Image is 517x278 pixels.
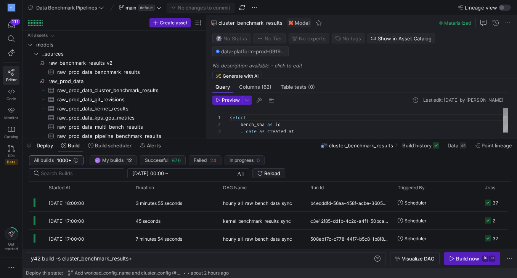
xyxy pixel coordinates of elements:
[136,218,161,224] y42-duration: 45 seconds
[215,85,230,89] span: Query
[170,170,220,176] input: End datetime
[448,142,458,149] span: Data
[34,158,54,163] span: All builds
[218,20,283,26] span: cluster_benchmark_results
[26,104,202,113] div: Press SPACE to select this row.
[36,5,97,11] span: Data Benchmark Pipelines
[444,139,470,152] button: Data46
[398,185,425,190] span: Triggered By
[3,66,19,85] a: Editor
[57,95,194,104] span: raw_prod_data_git_revisions​​​​​​​​​
[37,142,53,149] span: Deploy
[68,142,80,149] span: Build
[3,142,19,168] a: PRsBeta
[57,104,194,113] span: raw_prod_data_kernel_results​​​​​​​​​
[230,115,246,121] span: select
[26,113,202,122] a: raw_prod_data_kps_gpu_metrics​​​​​​​​​
[306,194,393,211] div: b4ecddfd-56aa-458f-acbe-36050d97a8c5
[241,128,243,134] span: ,
[222,97,240,103] span: Preview
[26,77,202,86] div: Press SPACE to select this row.
[49,185,70,190] span: Started At
[246,128,257,134] span: date
[212,114,221,121] div: 1
[4,134,18,139] span: Catalog
[216,35,247,42] span: No Status
[493,194,498,212] div: 37
[8,4,15,11] div: M
[212,34,250,43] button: No statusNo Status
[26,131,202,141] a: raw_prod_data_pipeline_benchmark_results​​​​​​​​​
[49,218,84,224] span: [DATE] 17:00:00
[147,142,161,149] span: Alerts
[3,104,19,123] a: Monitor
[41,170,118,176] input: Search Builds
[241,121,265,128] span: bench_sha
[252,168,285,178] button: Reload
[223,230,292,248] span: hourly_all_raw_bench_data_sync
[212,72,262,81] button: Generate with AI
[223,73,258,79] span: Generate with AI
[127,157,132,163] span: 12
[456,256,479,262] div: Build now
[281,85,315,89] span: Table tests
[3,123,19,142] a: Catalog
[489,256,495,262] kbd: ⏎
[368,34,435,43] button: Show in Asset Catalog
[31,255,132,262] span: y42 build -s cluster_benchmark_results+
[465,5,497,11] span: Lineage view
[332,34,364,43] button: No tags
[254,34,286,43] button: No tierNo Tier
[49,236,84,242] span: [DATE] 17:00:00
[444,20,471,26] span: Materialized
[49,200,84,206] span: [DATE] 18:00:00
[57,68,194,77] span: raw_prod_data_benchmark_results​​​​​​​​​
[223,185,247,190] span: DAG Name
[482,256,488,262] kbd: ⌘
[239,85,271,89] span: Columns
[26,67,202,77] a: raw_prod_data_benchmark_results​​​​​​​​​
[405,194,426,212] span: Scheduler
[310,185,324,190] span: Run Id
[26,67,202,77] div: Press SPACE to select this row.
[136,139,164,152] button: Alerts
[267,121,273,128] span: as
[3,85,19,104] a: Code
[210,157,217,163] span: 24
[212,121,221,128] div: 2
[342,35,361,42] span: No tags
[212,46,289,56] button: data-platform-prod-09192c4 / data_benchmark_pipelines_prod / cluster_benchmark_results
[194,158,207,163] span: Failed
[471,139,515,152] button: Point lineage
[295,20,310,26] span: Model
[275,121,281,128] span: id
[230,158,254,163] span: In progress
[212,62,514,69] p: No description available - click to edit
[57,157,72,163] span: 1000+
[26,122,202,131] a: raw_prod_data_multi_bench_results​​​​​​​​​
[299,35,326,42] span: No expert s
[257,35,263,42] img: No tier
[6,77,17,82] span: Editor
[257,35,282,42] span: No Tier
[216,35,222,42] img: No status
[26,58,202,67] div: Press SPACE to select this row.
[57,86,194,95] span: raw_prod_data_cluster_benchmark_results​​​​​​​​​
[5,242,18,251] span: Get started
[212,96,242,105] button: Preview
[189,155,222,165] button: Failed24
[460,142,466,149] div: 46
[267,128,294,134] span: created_at
[482,142,512,149] span: Point lineage
[223,212,291,230] span: kernel_benchmark_results_sync
[57,123,194,131] span: raw_prod_data_multi_bench_results​​​​​​​​​
[138,5,155,11] span: default
[225,155,265,165] button: In progress0
[75,270,182,276] span: Add worload_config_name and cluster_config (#87)
[29,155,83,165] button: All builds1000+
[223,194,292,212] span: hourly_all_raw_bench_data_sync
[66,268,231,278] button: Add worload_config_name and cluster_config (#87)about 2 hours ago
[26,131,202,141] div: Press SPACE to select this row.
[58,139,83,152] button: Build
[5,159,18,165] span: Beta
